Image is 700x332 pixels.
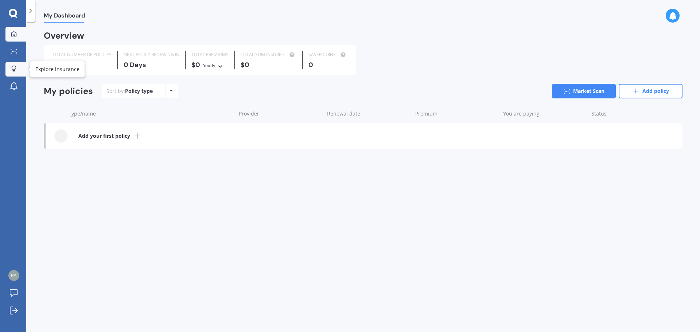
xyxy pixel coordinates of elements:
[552,84,616,98] a: Market Scan
[415,110,498,117] div: Premium
[44,86,93,97] div: My policies
[308,51,347,58] div: SAVER COINS
[591,110,646,117] div: Status
[241,51,296,58] div: TOTAL SUM INSURED
[308,61,347,69] div: 0
[241,61,296,69] div: $0
[125,87,153,95] div: Policy type
[124,61,179,69] div: 0 Days
[44,32,84,39] div: Overview
[44,12,85,22] span: My Dashboard
[191,51,229,58] div: TOTAL PREMIUMS
[46,123,682,149] a: Add your first policy
[78,132,130,140] b: Add your first policy
[35,66,79,73] div: Explore insurance
[203,62,215,69] div: Yearly
[69,110,233,117] div: Type/name
[239,110,321,117] div: Provider
[8,270,19,281] img: d2d99b6662ff922b0ebd5163d225e5f3
[619,84,682,98] a: Add policy
[124,51,179,58] div: NEXT POLICY RENEWING IN
[327,110,409,117] div: Renewal date
[52,51,112,58] div: TOTAL NUMBER OF POLICIES
[191,61,229,69] div: $0
[106,87,153,95] div: Sort by:
[503,110,586,117] div: You are paying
